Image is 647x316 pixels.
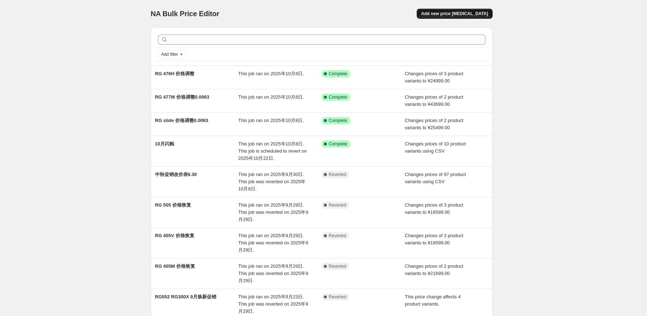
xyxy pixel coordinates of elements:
[238,294,308,314] span: This job ran on 2025年9月23日. This job was reverted on 2025年9月29日.
[405,202,463,215] span: Changes prices of 3 product variants to ¥18599.00
[155,233,194,238] span: RG 405V 价格恢复
[405,141,466,154] span: Changes prices of 10 product variants using CSV
[405,233,463,245] span: Changes prices of 3 product variants to ¥18599.00
[405,94,463,107] span: Changes prices of 2 product variants to ¥43699.00
[238,202,308,222] span: This job ran on 2025年9月29日. This job was reverted on 2025年9月29日.
[421,11,488,17] span: Add new price [MEDICAL_DATA]
[158,50,187,59] button: Add filter
[238,233,308,253] span: This job ran on 2025年9月29日. This job was reverted on 2025年9月29日.
[329,172,347,177] span: Reverted
[238,172,306,191] span: This job ran on 2025年9月30日. This job was reverted on 2025年10月8日.
[155,118,208,123] span: RG slide 价格调整0.0063
[238,141,307,161] span: This job ran on 2025年10月8日. This job is scheduled to revert on 2025年10月22日.
[329,233,347,239] span: Reverted
[151,10,220,18] span: NA Bulk Price Editor
[329,202,347,208] span: Reverted
[329,118,347,123] span: Complete
[417,9,492,19] button: Add new price [MEDICAL_DATA]
[155,263,195,269] span: RG 405M 价格恢复
[155,294,217,299] span: RG552 RG300X 9月焕新促销
[329,71,347,77] span: Complete
[155,141,174,146] span: 10月闪购
[155,71,195,76] span: RG 476H 价格调整
[405,71,463,83] span: Changes prices of 3 product variants to ¥24999.00
[238,263,308,283] span: This job ran on 2025年9月29日. This job was reverted on 2025年9月29日.
[238,94,304,100] span: This job ran on 2025年10月8日.
[238,71,304,76] span: This job ran on 2025年10月8日.
[405,263,463,276] span: Changes prices of 2 product variants to ¥21699.00
[405,118,463,130] span: Changes prices of 2 product variants to ¥25499.00
[329,294,347,300] span: Reverted
[329,141,347,147] span: Complete
[405,294,461,307] span: This price change affects 4 product variants.
[329,94,347,100] span: Complete
[161,51,178,57] span: Add filter
[155,172,197,177] span: 中秋促销改价表9.30
[405,172,466,184] span: Changes prices of 97 product variants using CSV
[329,263,347,269] span: Reverted
[155,94,209,100] span: RG 477M 价格调整0.0063
[238,118,304,123] span: This job ran on 2025年10月8日.
[155,202,191,208] span: RG 505 价格恢复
